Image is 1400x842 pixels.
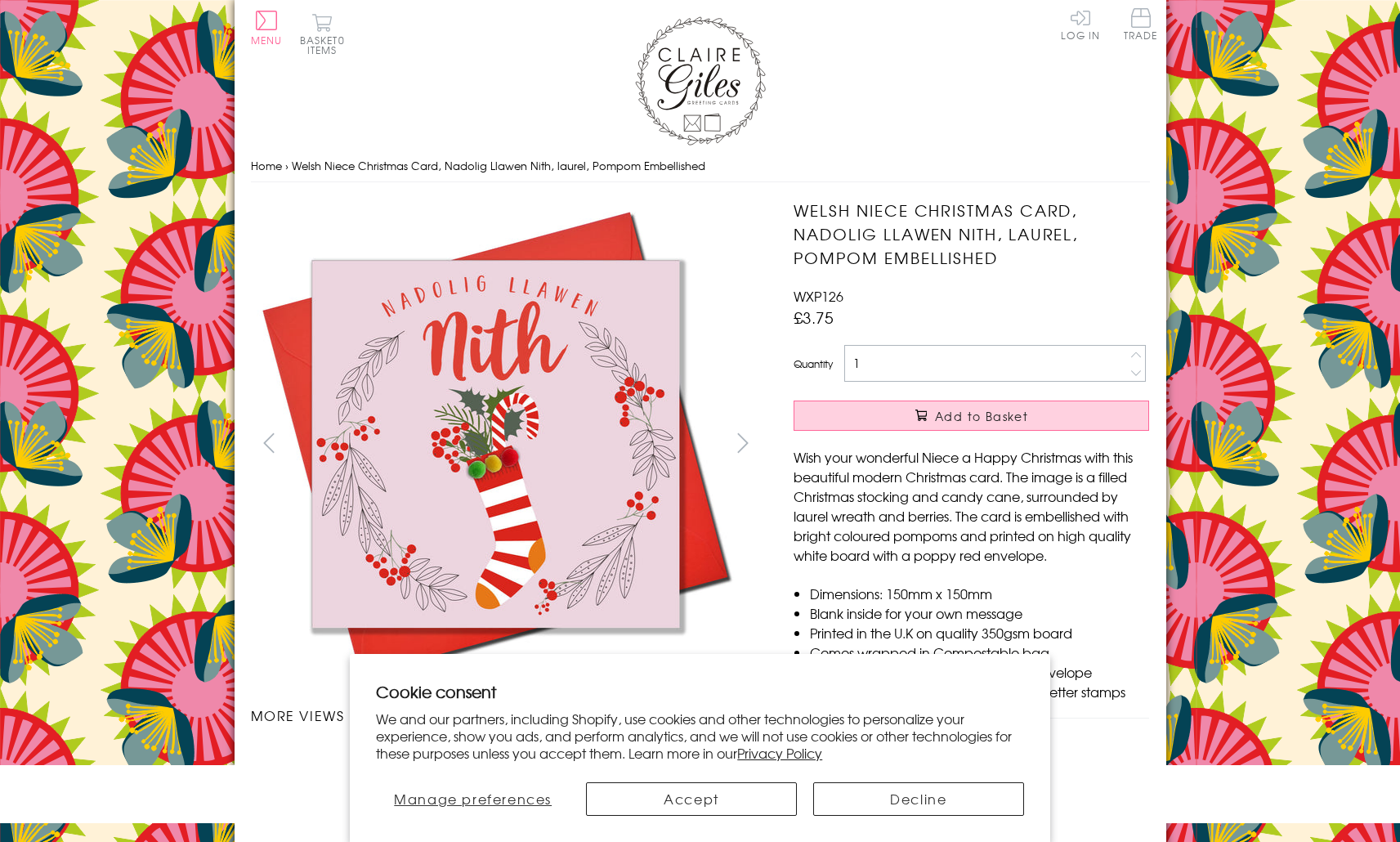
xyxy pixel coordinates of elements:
[292,158,705,173] span: Welsh Niece Christmas Card, Nadolig Llawen Nith, laurel, Pompom Embellished
[810,584,1149,603] li: Dimensions: 150mm x 150mm
[1124,8,1158,40] span: Trade
[794,306,834,329] span: £3.75
[251,11,283,45] button: Menu
[251,741,762,777] ul: Carousel Pagination
[1124,8,1158,43] a: Trade
[251,424,288,461] button: prev
[251,33,283,47] span: Menu
[810,623,1149,643] li: Printed in the U.K on quality 350gsm board
[724,424,761,461] button: next
[394,789,552,808] span: Manage preferences
[761,199,1251,591] img: Welsh Niece Christmas Card, Nadolig Llawen Nith, laurel, Pompom Embellished
[251,705,762,725] h3: More views
[737,743,822,763] a: Privacy Policy
[794,401,1149,431] button: Add to Basket
[1061,8,1100,40] a: Log In
[586,782,797,816] button: Accept
[376,710,1024,761] p: We and our partners, including Shopify, use cookies and other technologies to personalize your ex...
[810,643,1149,662] li: Comes wrapped in Compostable bag
[794,447,1149,565] p: Wish your wonderful Niece a Happy Christmas with this beautiful modern Christmas card. The image ...
[251,158,282,173] a: Home
[935,408,1028,424] span: Add to Basket
[251,741,378,777] li: Carousel Page 1 (Current Slide)
[300,13,345,55] button: Basket0 items
[794,356,833,371] label: Quantity
[251,150,1150,183] nav: breadcrumbs
[810,603,1149,623] li: Blank inside for your own message
[794,199,1149,269] h1: Welsh Niece Christmas Card, Nadolig Llawen Nith, laurel, Pompom Embellished
[250,199,740,689] img: Welsh Niece Christmas Card, Nadolig Llawen Nith, laurel, Pompom Embellished
[794,286,843,306] span: WXP126
[376,782,570,816] button: Manage preferences
[314,761,315,762] img: Welsh Niece Christmas Card, Nadolig Llawen Nith, laurel, Pompom Embellished
[307,33,345,57] span: 0 items
[285,158,288,173] span: ›
[635,16,766,146] img: Claire Giles Greetings Cards
[813,782,1024,816] button: Decline
[376,680,1024,703] h2: Cookie consent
